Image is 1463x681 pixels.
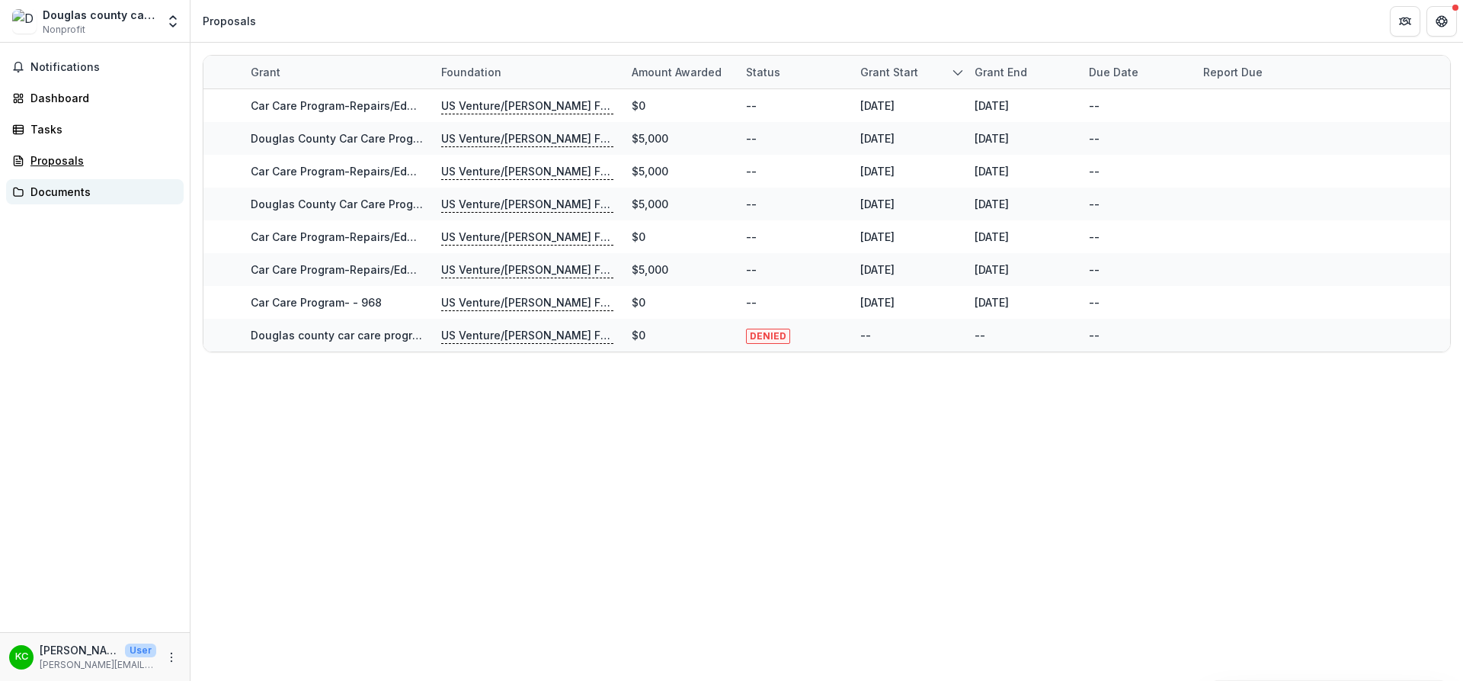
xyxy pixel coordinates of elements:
[632,294,645,310] div: $0
[860,196,895,212] div: [DATE]
[746,196,757,212] div: --
[737,56,851,88] div: Status
[975,294,1009,310] div: [DATE]
[1089,229,1100,245] div: --
[441,196,613,213] p: US Venture/[PERSON_NAME] Family Foundation
[1089,327,1100,343] div: --
[860,327,871,343] div: --
[6,85,184,111] a: Dashboard
[746,98,757,114] div: --
[1089,163,1100,179] div: --
[40,642,119,658] p: [PERSON_NAME]
[1089,262,1100,278] div: --
[251,165,447,178] a: Car Care Program-Repairs/Education
[860,163,895,179] div: [DATE]
[432,56,623,88] div: Foundation
[860,294,895,310] div: [DATE]
[860,98,895,114] div: [DATE]
[746,130,757,146] div: --
[975,163,1009,179] div: [DATE]
[1080,64,1148,80] div: Due Date
[632,262,668,278] div: $5,000
[30,61,178,74] span: Notifications
[1089,294,1100,310] div: --
[6,55,184,79] button: Notifications
[860,229,895,245] div: [DATE]
[746,329,790,344] span: DENIED
[623,56,737,88] div: Amount awarded
[860,262,895,278] div: [DATE]
[737,64,789,80] div: Status
[632,163,668,179] div: $5,000
[15,652,28,662] div: Kris Chisholm
[1194,56,1308,88] div: Report Due
[965,64,1036,80] div: Grant end
[251,198,465,210] a: Douglas County Car Care Program - 992
[6,117,184,142] a: Tasks
[851,56,965,88] div: Grant start
[441,294,613,311] p: US Venture/[PERSON_NAME] Family Foundation
[952,66,964,79] svg: sorted descending
[30,184,171,200] div: Documents
[1390,6,1420,37] button: Partners
[242,56,432,88] div: Grant
[1426,6,1457,37] button: Get Help
[251,263,447,276] a: Car Care Program-Repairs/Education
[860,130,895,146] div: [DATE]
[975,262,1009,278] div: [DATE]
[746,163,757,179] div: --
[623,64,731,80] div: Amount awarded
[441,163,613,180] p: US Venture/[PERSON_NAME] Family Foundation
[432,64,511,80] div: Foundation
[30,153,171,169] div: Proposals
[975,327,985,343] div: --
[242,64,290,80] div: Grant
[746,229,757,245] div: --
[632,98,645,114] div: $0
[965,56,1080,88] div: Grant end
[975,130,1009,146] div: [DATE]
[441,327,613,344] p: US Venture/[PERSON_NAME] Family Foundation
[632,327,645,343] div: $0
[975,229,1009,245] div: [DATE]
[1080,56,1194,88] div: Due Date
[746,262,757,278] div: --
[251,132,469,145] a: Douglas County Car Care Program - 1578
[441,130,613,147] p: US Venture/[PERSON_NAME] Family Foundation
[251,99,447,112] a: Car Care Program-Repairs/Education
[632,130,668,146] div: $5,000
[975,196,1009,212] div: [DATE]
[6,148,184,173] a: Proposals
[975,98,1009,114] div: [DATE]
[30,90,171,106] div: Dashboard
[1194,64,1272,80] div: Report Due
[125,644,156,657] p: User
[40,658,156,672] p: [PERSON_NAME][EMAIL_ADDRESS][DOMAIN_NAME]
[1089,196,1100,212] div: --
[30,121,171,137] div: Tasks
[12,9,37,34] img: Douglas county car care program
[162,648,181,667] button: More
[632,229,645,245] div: $0
[632,196,668,212] div: $5,000
[6,179,184,204] a: Documents
[441,98,613,114] p: US Venture/[PERSON_NAME] Family Foundation
[851,64,927,80] div: Grant start
[1089,98,1100,114] div: --
[251,329,640,342] a: Douglas county car care program - 2025 - Out of Cycle Grant Application
[203,13,256,29] div: Proposals
[746,294,757,310] div: --
[1089,130,1100,146] div: --
[43,7,156,23] div: Douglas county car care program
[441,229,613,246] p: US Venture/[PERSON_NAME] Family Foundation
[162,6,184,37] button: Open entity switcher
[43,23,85,37] span: Nonprofit
[441,262,613,278] p: US Venture/[PERSON_NAME] Family Foundation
